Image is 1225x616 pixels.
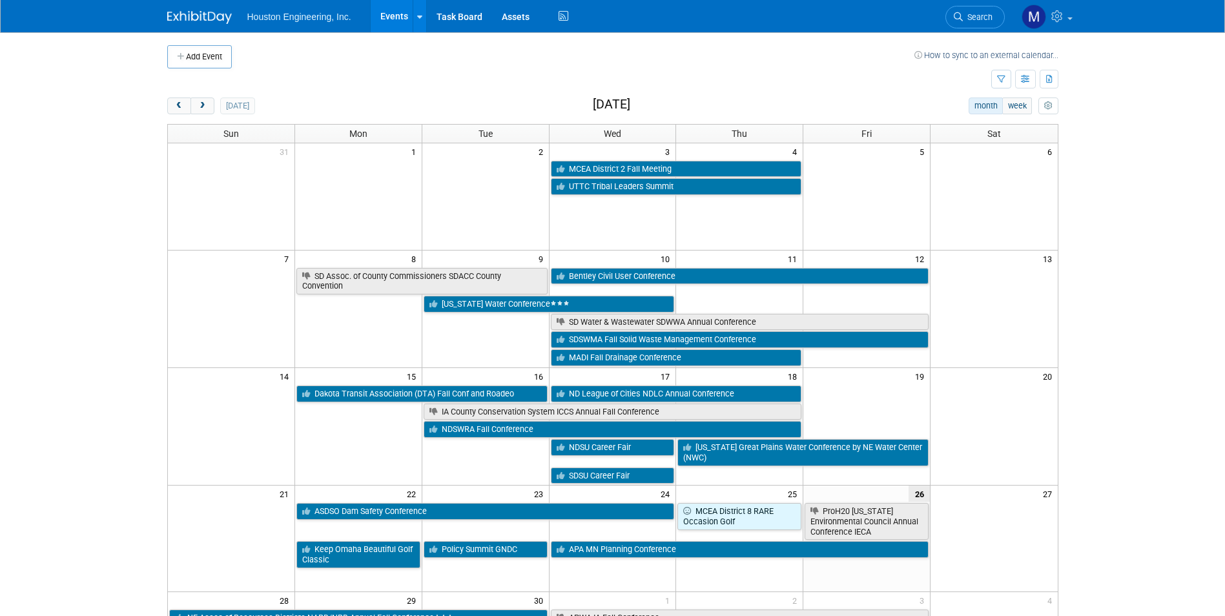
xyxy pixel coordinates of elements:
span: 1 [664,592,675,608]
span: 21 [278,486,294,502]
a: IA County Conservation System ICCS Annual Fall Conference [424,404,802,420]
span: 29 [406,592,422,608]
a: MCEA District 2 Fall Meeting [551,161,802,178]
a: ND League of Cities NDLC Annual Conference [551,385,802,402]
a: SD Water & Wastewater SDWWA Annual Conference [551,314,929,331]
span: 11 [787,251,803,267]
span: 15 [406,368,422,384]
span: Fri [861,128,872,139]
span: 4 [1046,592,1058,608]
span: 31 [278,143,294,159]
span: 5 [918,143,930,159]
button: Add Event [167,45,232,68]
a: Search [945,6,1005,28]
span: 10 [659,251,675,267]
a: How to sync to an external calendar... [914,50,1058,60]
img: ExhibitDay [167,11,232,24]
span: Thu [732,128,747,139]
a: ProH20 [US_STATE] Environmental Council Annual Conference IECA [805,503,929,540]
a: NDSU Career Fair [551,439,675,456]
button: [DATE] [220,98,254,114]
span: 26 [909,486,930,502]
span: 18 [787,368,803,384]
span: Wed [604,128,621,139]
a: MADI Fall Drainage Conference [551,349,802,366]
span: 28 [278,592,294,608]
span: 24 [659,486,675,502]
a: SDSWMA Fall Solid Waste Management Conference [551,331,929,348]
a: Keep Omaha Beautiful Golf Classic [296,541,420,568]
span: Houston Engineering, Inc. [247,12,351,22]
button: next [190,98,214,114]
span: 25 [787,486,803,502]
h2: [DATE] [593,98,630,112]
button: prev [167,98,191,114]
a: [US_STATE] Water Conference [424,296,675,313]
span: 16 [533,368,549,384]
span: 13 [1042,251,1058,267]
span: 23 [533,486,549,502]
img: Mayra Nanclares [1022,5,1046,29]
span: Mon [349,128,367,139]
span: 1 [410,143,422,159]
a: [US_STATE] Great Plains Water Conference by NE Water Center (NWC) [677,439,929,466]
a: MCEA District 8 RARE Occasion Golf [677,503,801,529]
span: 6 [1046,143,1058,159]
a: Dakota Transit Association (DTA) Fall Conf and Roadeo [296,385,548,402]
span: 2 [537,143,549,159]
span: 30 [533,592,549,608]
span: 12 [914,251,930,267]
span: 9 [537,251,549,267]
span: Sat [987,128,1001,139]
span: 17 [659,368,675,384]
span: 3 [664,143,675,159]
button: myCustomButton [1038,98,1058,114]
a: NDSWRA Fall Conference [424,421,802,438]
a: APA MN Planning Conference [551,541,929,558]
a: SD Assoc. of County Commissioners SDACC County Convention [296,268,548,294]
span: Tue [479,128,493,139]
span: 20 [1042,368,1058,384]
i: Personalize Calendar [1044,102,1053,110]
span: 19 [914,368,930,384]
span: 7 [283,251,294,267]
a: Bentley Civil User Conference [551,268,929,285]
a: ASDSO Dam Safety Conference [296,503,675,520]
span: Search [963,12,993,22]
span: 22 [406,486,422,502]
span: 14 [278,368,294,384]
span: Sun [223,128,239,139]
span: 27 [1042,486,1058,502]
a: UTTC Tribal Leaders Summit [551,178,802,195]
span: 2 [791,592,803,608]
span: 8 [410,251,422,267]
span: 4 [791,143,803,159]
span: 3 [918,592,930,608]
a: SDSU Career Fair [551,467,675,484]
a: Policy Summit GNDC [424,541,548,558]
button: week [1002,98,1032,114]
button: month [969,98,1003,114]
